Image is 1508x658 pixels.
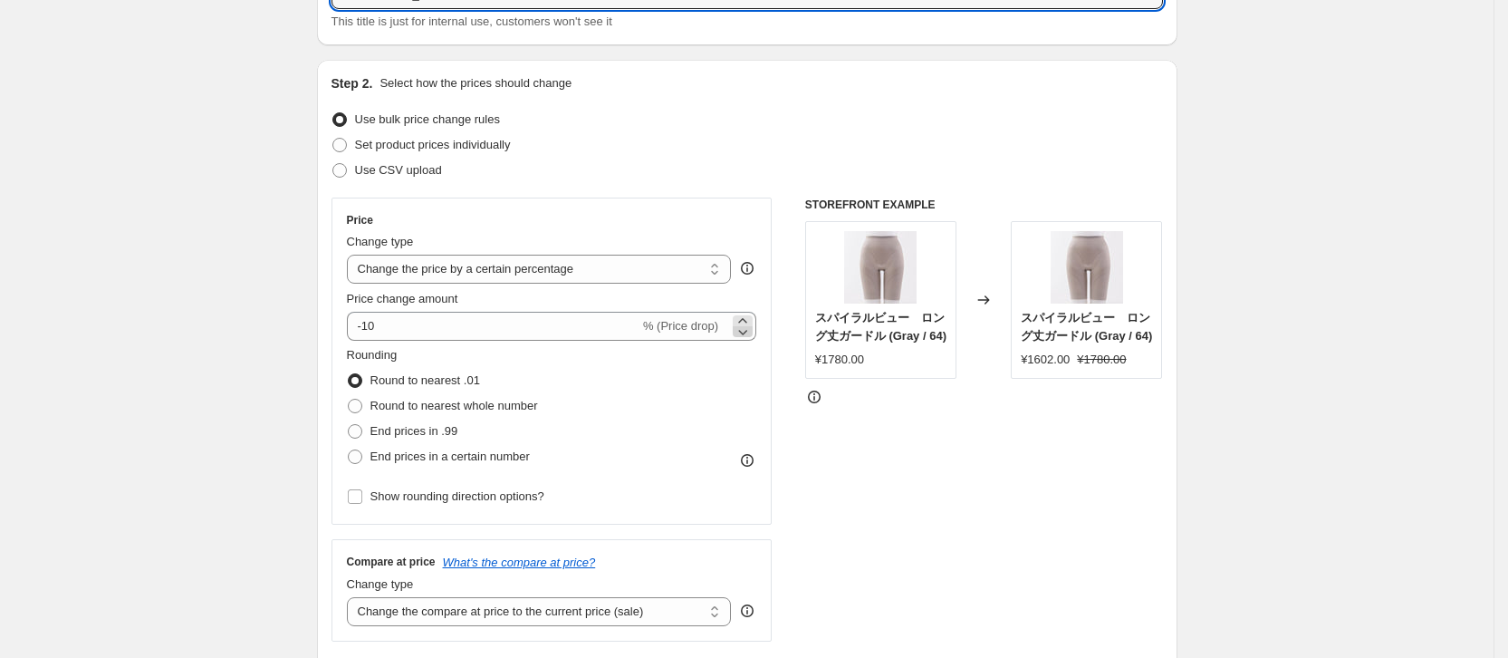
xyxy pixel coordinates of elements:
[379,74,572,92] p: Select how the prices should change
[347,213,373,227] h3: Price
[815,351,864,369] div: ¥1780.00
[370,450,530,463] span: End prices in a certain number
[331,15,612,28] span: This title is just for internal use, customers won't see it
[805,198,1163,212] h6: STOREFRONT EXAMPLE
[347,555,436,569] h3: Compare at price
[1021,351,1070,369] div: ¥1602.00
[355,163,442,177] span: Use CSV upload
[844,231,917,304] img: 2518_LG-1_80x.jpg
[815,311,946,343] span: スパイラルビュー ロング丈ガードル (Gray / 64)
[370,424,458,438] span: End prices in .99
[443,556,596,569] button: What's the compare at price?
[347,292,458,305] span: Price change amount
[1077,351,1126,369] strike: ¥1780.00
[370,373,480,387] span: Round to nearest .01
[355,112,500,126] span: Use bulk price change rules
[738,259,756,277] div: help
[370,489,544,503] span: Show rounding direction options?
[1021,311,1152,343] span: スパイラルビュー ロング丈ガードル (Gray / 64)
[347,235,414,248] span: Change type
[347,312,639,341] input: -15
[331,74,373,92] h2: Step 2.
[1051,231,1123,304] img: 2518_LG-1_80x.jpg
[643,319,718,333] span: % (Price drop)
[347,348,398,362] span: Rounding
[355,138,511,151] span: Set product prices individually
[347,577,414,591] span: Change type
[738,602,756,620] div: help
[370,399,538,412] span: Round to nearest whole number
